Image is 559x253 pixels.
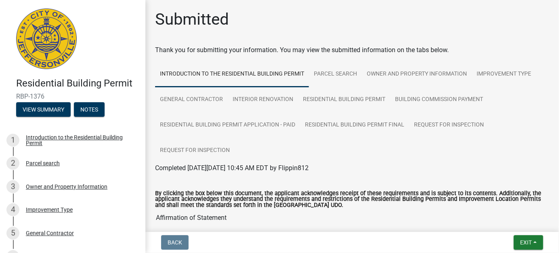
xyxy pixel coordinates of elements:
[155,164,309,172] span: Completed [DATE][DATE] 10:45 AM EDT by Flippin812
[155,61,309,87] a: Introduction to the Residential Building Permit
[300,112,409,138] a: Residential Building Permit Final
[26,160,60,166] div: Parcel search
[16,8,77,69] img: City of Jeffersonville, Indiana
[390,87,488,113] a: Building Commission Payment
[26,230,74,236] div: General Contractor
[26,184,107,190] div: Owner and Property Information
[228,87,298,113] a: Interior Renovation
[161,235,189,250] button: Back
[520,239,532,246] span: Exit
[155,138,235,164] a: Request for Inspection
[26,207,73,213] div: Improvement Type
[155,112,300,138] a: Residential Building Permit Application - Paid
[155,45,549,55] div: Thank you for submitting your information. You may view the submitted information on the tabs below.
[155,87,228,113] a: General Contractor
[6,157,19,170] div: 2
[309,61,362,87] a: Parcel search
[6,180,19,193] div: 3
[16,107,71,113] wm-modal-confirm: Summary
[16,102,71,117] button: View Summary
[26,135,132,146] div: Introduction to the Residential Building Permit
[409,112,489,138] a: Request for Inspection
[298,87,390,113] a: Residential Building Permit
[6,227,19,240] div: 5
[155,191,549,208] label: By clicking the box below this document, the applicant acknowledges receipt of these requirements...
[16,93,129,100] span: RBP-1376
[74,107,105,113] wm-modal-confirm: Notes
[472,61,536,87] a: Improvement Type
[362,61,472,87] a: Owner and Property Information
[6,134,19,147] div: 1
[155,10,229,29] h1: Submitted
[6,203,19,216] div: 4
[514,235,543,250] button: Exit
[16,78,139,89] h4: Residential Building Permit
[74,102,105,117] button: Notes
[168,239,182,246] span: Back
